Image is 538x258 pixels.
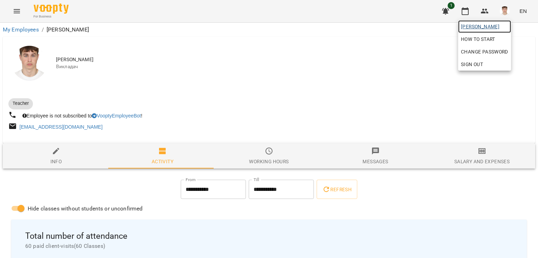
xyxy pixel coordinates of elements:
span: How to start [461,35,495,43]
span: Sign Out [461,60,483,69]
a: [PERSON_NAME] [458,20,511,33]
span: [PERSON_NAME] [461,22,508,31]
button: Sign Out [458,58,511,71]
a: Change Password [458,45,511,58]
a: How to start [458,33,498,45]
span: Change Password [461,48,508,56]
